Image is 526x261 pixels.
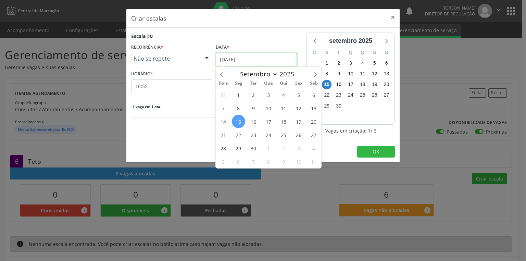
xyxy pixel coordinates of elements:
span: Setembro 9, 2025 [247,101,260,115]
span: Qui [276,81,291,86]
span: Setembro 27, 2025 [307,128,320,141]
span: Setembro 4, 2025 [277,88,290,101]
div: S [321,47,333,58]
span: Ter [246,81,261,86]
span: 1 vaga em 1 dia [131,104,161,110]
span: Setembro 5, 2025 [292,88,305,101]
span: Outubro 5, 2025 [217,155,230,168]
span: Setembro 21, 2025 [217,128,230,141]
span: Setembro 13, 2025 [307,101,320,115]
label: Data [216,42,229,53]
span: sexta-feira, 5 de setembro de 2025 [370,58,379,68]
div: S [368,47,380,58]
div: T [333,47,345,58]
span: sábado, 20 de setembro de 2025 [382,80,391,89]
span: quinta-feira, 18 de setembro de 2025 [358,80,367,89]
span: Outubro 11, 2025 [307,155,320,168]
span: terça-feira, 16 de setembro de 2025 [334,80,343,89]
span: Setembro 17, 2025 [262,115,275,128]
input: Selecione uma data [216,53,297,66]
span: Setembro 16, 2025 [247,115,260,128]
span: Outubro 6, 2025 [232,155,245,168]
span: Agosto 31, 2025 [217,88,230,101]
span: Setembro 3, 2025 [262,88,275,101]
span: Dom [216,81,231,86]
span: Outubro 9, 2025 [277,155,290,168]
span: Outubro 2, 2025 [277,141,290,155]
span: Setembro 19, 2025 [292,115,305,128]
label: RECORRÊNCIA [131,42,163,53]
div: S [380,47,392,58]
span: Setembro 18, 2025 [277,115,290,128]
span: / 6 [371,127,376,134]
span: Setembro 30, 2025 [247,141,260,155]
div: D [309,47,321,58]
span: Setembro 25, 2025 [277,128,290,141]
span: Sex [291,81,306,86]
span: sexta-feira, 19 de setembro de 2025 [370,80,379,89]
span: terça-feira, 23 de setembro de 2025 [334,90,343,100]
span: quarta-feira, 17 de setembro de 2025 [346,80,355,89]
span: Setembro 11, 2025 [277,101,290,115]
span: Setembro 6, 2025 [307,88,320,101]
span: sexta-feira, 12 de setembro de 2025 [370,69,379,79]
span: sábado, 27 de setembro de 2025 [382,90,391,100]
span: Setembro 7, 2025 [217,101,230,115]
div: Q [356,47,368,58]
span: Setembro 8, 2025 [232,101,245,115]
span: Qua [261,81,276,86]
span: Seg [231,81,246,86]
span: Setembro 1, 2025 [232,88,245,101]
span: Setembro 12, 2025 [292,101,305,115]
span: segunda-feira, 29 de setembro de 2025 [322,101,331,111]
h5: Criar escalas [131,14,166,23]
input: 00:00 [131,79,212,93]
span: Setembro 24, 2025 [262,128,275,141]
span: sábado, 13 de setembro de 2025 [382,69,391,79]
span: Setembro 20, 2025 [307,115,320,128]
span: OK [373,148,379,155]
span: Outubro 8, 2025 [262,155,275,168]
div: Vagas em criação: 1 [306,127,395,134]
span: Setembro 29, 2025 [232,141,245,155]
span: Setembro 22, 2025 [232,128,245,141]
span: Sáb [306,81,321,86]
span: segunda-feira, 8 de setembro de 2025 [322,69,331,79]
button: Close [386,9,400,26]
span: Outubro 1, 2025 [262,141,275,155]
span: Outubro 10, 2025 [292,155,305,168]
span: Setembro 2, 2025 [247,88,260,101]
span: terça-feira, 2 de setembro de 2025 [334,58,343,68]
div: Escala #0 [131,33,153,40]
span: quinta-feira, 25 de setembro de 2025 [358,90,367,100]
span: segunda-feira, 15 de setembro de 2025 [322,80,331,89]
span: Setembro 23, 2025 [247,128,260,141]
span: Setembro 14, 2025 [217,115,230,128]
span: terça-feira, 9 de setembro de 2025 [334,69,343,79]
span: sexta-feira, 26 de setembro de 2025 [370,90,379,100]
span: quarta-feira, 10 de setembro de 2025 [346,69,355,79]
span: Outubro 4, 2025 [307,141,320,155]
span: quinta-feira, 11 de setembro de 2025 [358,69,367,79]
span: sábado, 6 de setembro de 2025 [382,58,391,68]
span: Não se repete [134,55,198,62]
div: setembro 2025 [326,36,375,46]
span: quarta-feira, 3 de setembro de 2025 [346,58,355,68]
label: HORÁRIO [131,69,153,79]
span: Outubro 3, 2025 [292,141,305,155]
input: Year [278,70,300,78]
div: Q [345,47,357,58]
button: OK [357,146,395,158]
span: segunda-feira, 1 de setembro de 2025 [322,58,331,68]
span: terça-feira, 30 de setembro de 2025 [334,101,343,111]
span: Setembro 10, 2025 [262,101,275,115]
span: segunda-feira, 22 de setembro de 2025 [322,90,331,100]
span: Setembro 28, 2025 [217,141,230,155]
span: Outubro 7, 2025 [247,155,260,168]
span: Setembro 26, 2025 [292,128,305,141]
span: quarta-feira, 24 de setembro de 2025 [346,90,355,100]
span: Setembro 15, 2025 [232,115,245,128]
select: Month [237,69,278,79]
span: quinta-feira, 4 de setembro de 2025 [358,58,367,68]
